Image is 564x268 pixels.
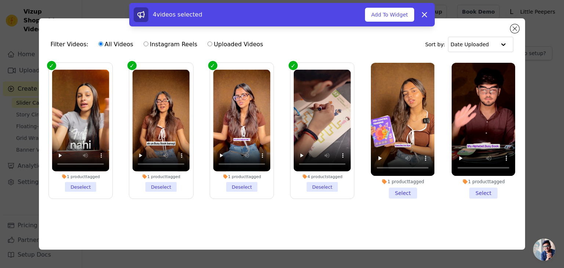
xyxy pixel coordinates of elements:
[365,8,414,22] button: Add To Widget
[51,36,267,53] div: Filter Videos:
[133,174,190,179] div: 1 product tagged
[98,40,134,49] label: All Videos
[425,37,514,52] div: Sort by:
[213,174,270,179] div: 1 product tagged
[207,40,263,49] label: Uploaded Videos
[371,179,434,185] div: 1 product tagged
[143,40,198,49] label: Instagram Reels
[52,174,109,179] div: 1 product tagged
[153,11,202,18] span: 4 videos selected
[294,174,351,179] div: 4 products tagged
[533,239,555,261] a: Open chat
[452,179,515,185] div: 1 product tagged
